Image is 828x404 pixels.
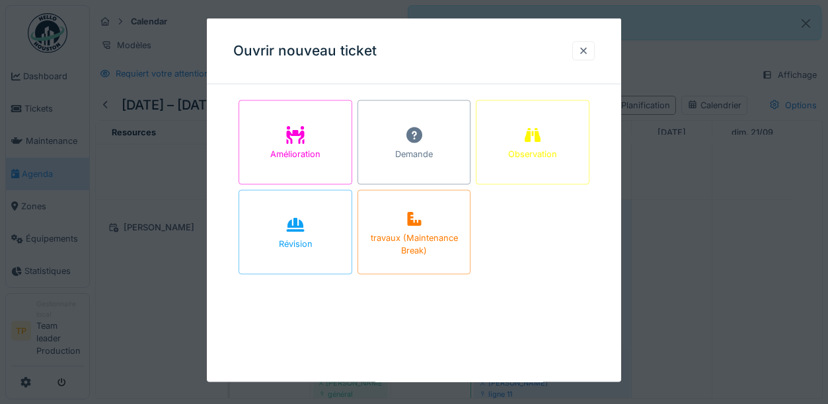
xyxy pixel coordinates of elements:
div: Observation [508,148,557,160]
div: Révision [279,238,313,250]
div: Amélioration [270,148,320,160]
div: travaux (Maintenance Break) [358,231,470,256]
h3: Ouvrir nouveau ticket [233,43,377,59]
div: Demande [395,148,433,160]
